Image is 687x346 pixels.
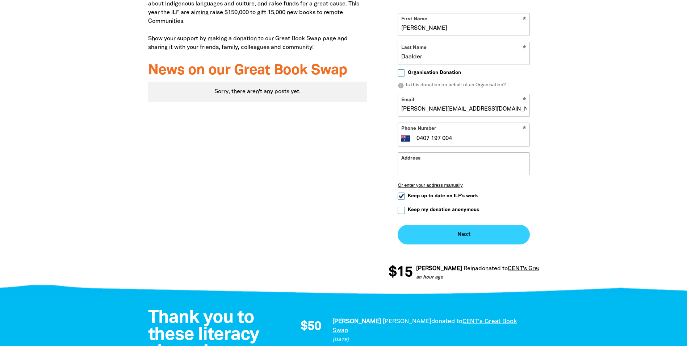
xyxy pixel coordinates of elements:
em: [PERSON_NAME] [332,319,381,324]
div: Sorry, there aren't any posts yet. [148,82,367,102]
span: Organisation Donation [408,69,461,76]
div: Donation stream [389,261,539,284]
em: [PERSON_NAME] [383,319,431,324]
input: Keep up to date on ILF's work [398,193,405,200]
span: Keep up to date on ILF's work [408,193,478,199]
p: an hour ago [415,274,574,281]
span: donated to [478,266,507,271]
div: Paginated content [148,82,367,102]
input: Keep my donation anonymous [398,207,405,214]
p: Is this donation on behalf of an Organisation? [398,82,530,89]
em: [PERSON_NAME] [415,266,461,271]
em: Reina [463,266,478,271]
i: info [398,82,404,89]
i: Required [523,126,526,133]
h3: News on our Great Book Swap [148,63,367,79]
span: Keep my donation anonymous [408,206,479,213]
button: Or enter your address manually [398,182,530,188]
span: $50 [301,321,321,333]
a: CENT's Great Book Swap [507,266,574,271]
span: $15 [388,265,412,280]
input: Organisation Donation [398,69,405,77]
button: Next [398,225,530,244]
p: [DATE] [332,337,532,344]
span: donated to [431,319,462,324]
